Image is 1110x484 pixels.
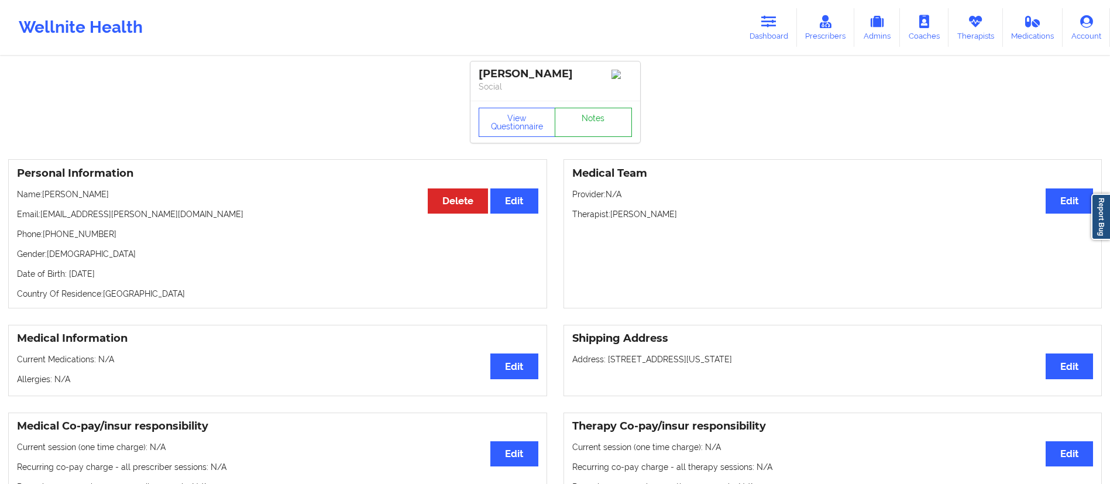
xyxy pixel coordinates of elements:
[17,461,538,473] p: Recurring co-pay charge - all prescriber sessions : N/A
[479,81,632,92] p: Social
[900,8,949,47] a: Coaches
[611,70,632,79] img: Image%2Fplaceholer-image.png
[490,353,538,379] button: Edit
[17,441,538,453] p: Current session (one time charge): N/A
[17,332,538,345] h3: Medical Information
[17,353,538,365] p: Current Medications: N/A
[17,420,538,433] h3: Medical Co-pay/insur responsibility
[490,441,538,466] button: Edit
[1046,188,1093,214] button: Edit
[17,373,538,385] p: Allergies: N/A
[479,67,632,81] div: [PERSON_NAME]
[17,288,538,300] p: Country Of Residence: [GEOGRAPHIC_DATA]
[479,108,556,137] button: View Questionnaire
[572,353,1094,365] p: Address: [STREET_ADDRESS][US_STATE]
[572,332,1094,345] h3: Shipping Address
[1046,353,1093,379] button: Edit
[490,188,538,214] button: Edit
[741,8,797,47] a: Dashboard
[17,188,538,200] p: Name: [PERSON_NAME]
[1003,8,1063,47] a: Medications
[17,268,538,280] p: Date of Birth: [DATE]
[1046,441,1093,466] button: Edit
[17,248,538,260] p: Gender: [DEMOGRAPHIC_DATA]
[572,188,1094,200] p: Provider: N/A
[1091,194,1110,240] a: Report Bug
[428,188,488,214] button: Delete
[572,208,1094,220] p: Therapist: [PERSON_NAME]
[572,167,1094,180] h3: Medical Team
[1063,8,1110,47] a: Account
[17,228,538,240] p: Phone: [PHONE_NUMBER]
[572,461,1094,473] p: Recurring co-pay charge - all therapy sessions : N/A
[17,167,538,180] h3: Personal Information
[555,108,632,137] a: Notes
[854,8,900,47] a: Admins
[17,208,538,220] p: Email: [EMAIL_ADDRESS][PERSON_NAME][DOMAIN_NAME]
[572,420,1094,433] h3: Therapy Co-pay/insur responsibility
[949,8,1003,47] a: Therapists
[572,441,1094,453] p: Current session (one time charge): N/A
[797,8,855,47] a: Prescribers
